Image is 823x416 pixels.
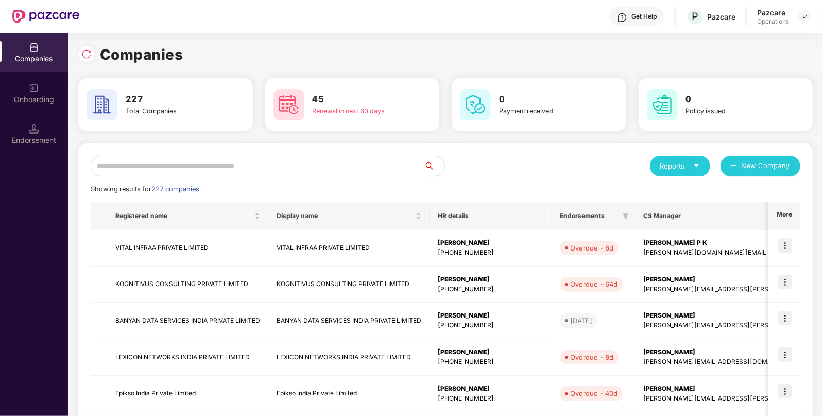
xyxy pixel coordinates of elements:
div: Renewal in next 60 days [313,106,401,117]
div: Operations [757,18,789,26]
button: plusNew Company [721,156,800,176]
img: svg+xml;base64,PHN2ZyB3aWR0aD0iMTQuNSIgaGVpZ2h0PSIxNC41IiB2aWV3Qm94PSIwIDAgMTYgMTYiIGZpbGw9Im5vbm... [29,124,39,134]
img: icon [778,275,792,289]
th: More [768,202,800,230]
span: New Company [742,161,791,171]
div: [PHONE_NUMBER] [438,321,543,330]
div: Payment received [499,106,588,117]
td: KOGNITIVUS CONSULTING PRIVATE LIMITED [107,267,268,303]
h3: 0 [686,93,775,106]
span: plus [731,162,738,171]
img: svg+xml;base64,PHN2ZyBpZD0iSGVscC0zMngzMiIgeG1sbnM9Imh0dHA6Ly93d3cudzMub3JnLzIwMDAvc3ZnIiB3aWR0aD... [617,12,627,23]
div: [PERSON_NAME] [438,347,543,357]
div: Total Companies [126,106,214,117]
span: filter [623,213,629,219]
img: svg+xml;base64,PHN2ZyB4bWxucz0iaHR0cDovL3d3dy53My5vcmcvMjAwMC9zdmciIHdpZHRoPSI2MCIgaGVpZ2h0PSI2MC... [87,89,117,120]
div: [PHONE_NUMBER] [438,394,543,404]
td: KOGNITIVUS CONSULTING PRIVATE LIMITED [268,267,430,303]
td: VITAL INFRAA PRIVATE LIMITED [268,230,430,267]
div: [PERSON_NAME] [438,238,543,248]
td: LEXICON NETWORKS INDIA PRIVATE LIMITED [107,339,268,376]
span: 227 companies. [151,185,201,193]
img: New Pazcare Logo [12,10,79,23]
span: Display name [277,212,414,220]
div: Pazcare [707,12,735,22]
img: svg+xml;base64,PHN2ZyBpZD0iUmVsb2FkLTMyeDMyIiB4bWxucz0iaHR0cDovL3d3dy53My5vcmcvMjAwMC9zdmciIHdpZH... [81,49,92,59]
th: Display name [268,202,430,230]
div: [PHONE_NUMBER] [438,248,543,258]
span: caret-down [693,162,700,169]
span: filter [621,210,631,222]
td: LEXICON NETWORKS INDIA PRIVATE LIMITED [268,339,430,376]
td: Epikso India Private Limited [107,376,268,412]
span: Endorsements [560,212,619,220]
td: BANYAN DATA SERVICES INDIA PRIVATE LIMITED [268,303,430,339]
span: Registered name [115,212,252,220]
button: search [423,156,445,176]
th: HR details [430,202,552,230]
div: [PERSON_NAME] [438,275,543,285]
img: svg+xml;base64,PHN2ZyB4bWxucz0iaHR0cDovL3d3dy53My5vcmcvMjAwMC9zdmciIHdpZHRoPSI2MCIgaGVpZ2h0PSI2MC... [647,89,678,120]
div: [PERSON_NAME] [438,311,543,321]
span: search [423,162,444,170]
h3: 0 [499,93,588,106]
img: icon [778,347,792,362]
img: svg+xml;base64,PHN2ZyBpZD0iRHJvcGRvd24tMzJ4MzIiIHhtbG5zPSJodHRwOi8vd3d3LnczLm9yZy8yMDAwL3N2ZyIgd2... [800,12,809,21]
div: Pazcare [757,8,789,18]
td: VITAL INFRAA PRIVATE LIMITED [107,230,268,267]
span: P [692,10,698,23]
img: svg+xml;base64,PHN2ZyB3aWR0aD0iMjAiIGhlaWdodD0iMjAiIHZpZXdCb3g9IjAgMCAyMCAyMCIgZmlsbD0ibm9uZSIgeG... [29,83,39,93]
th: Registered name [107,202,268,230]
td: BANYAN DATA SERVICES INDIA PRIVATE LIMITED [107,303,268,339]
img: svg+xml;base64,PHN2ZyBpZD0iQ29tcGFuaWVzIiB4bWxucz0iaHR0cDovL3d3dy53My5vcmcvMjAwMC9zdmciIHdpZHRoPS... [29,42,39,53]
div: Overdue - 8d [570,352,613,362]
div: Overdue - 8d [570,243,613,253]
div: Reports [660,161,700,171]
div: [PERSON_NAME] [438,384,543,394]
h1: Companies [100,43,183,66]
img: icon [778,238,792,253]
div: Overdue - 64d [570,279,618,289]
img: icon [778,384,792,398]
div: Overdue - 40d [570,388,618,398]
div: [PHONE_NUMBER] [438,357,543,367]
img: svg+xml;base64,PHN2ZyB4bWxucz0iaHR0cDovL3d3dy53My5vcmcvMjAwMC9zdmciIHdpZHRoPSI2MCIgaGVpZ2h0PSI2MC... [460,89,491,120]
div: [DATE] [570,315,592,326]
div: Get Help [631,12,657,21]
h3: 227 [126,93,214,106]
h3: 45 [313,93,401,106]
img: svg+xml;base64,PHN2ZyB4bWxucz0iaHR0cDovL3d3dy53My5vcmcvMjAwMC9zdmciIHdpZHRoPSI2MCIgaGVpZ2h0PSI2MC... [273,89,304,120]
div: [PHONE_NUMBER] [438,285,543,294]
div: Policy issued [686,106,775,117]
td: Epikso India Private Limited [268,376,430,412]
span: Showing results for [91,185,201,193]
img: icon [778,311,792,325]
